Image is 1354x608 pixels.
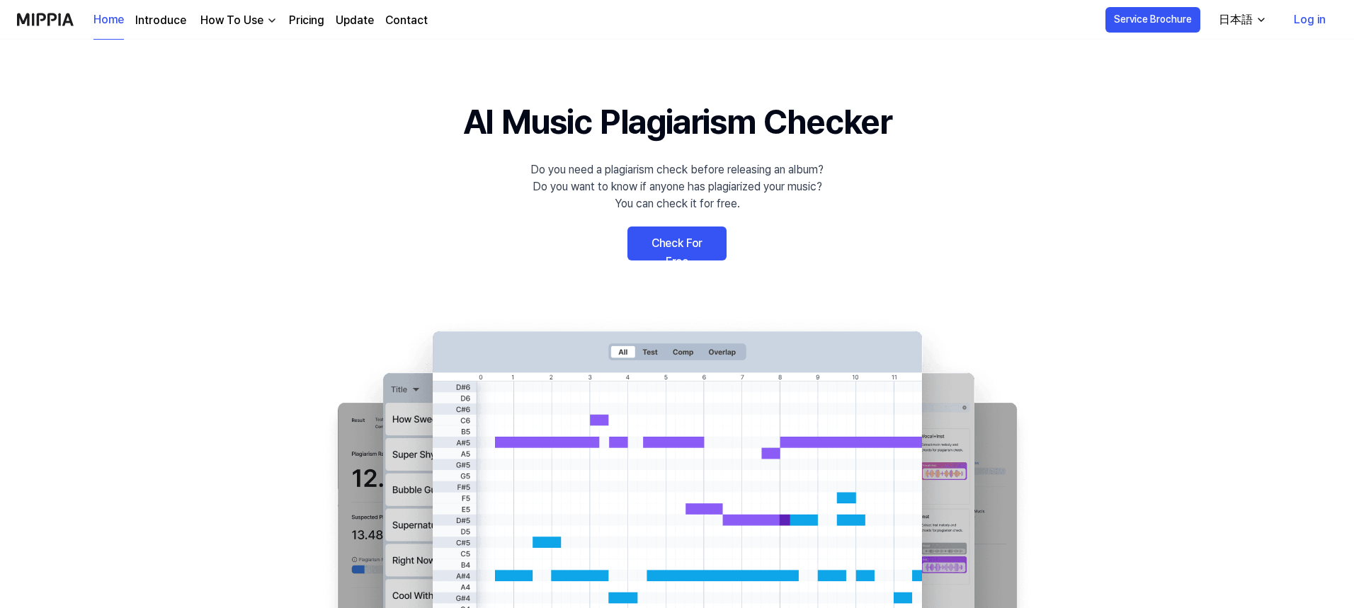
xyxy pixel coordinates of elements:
[289,12,324,29] a: Pricing
[135,12,186,29] a: Introduce
[1216,11,1256,28] div: 日本語
[627,226,727,260] a: Check For Free
[93,1,124,40] a: Home
[385,12,428,29] a: Contact
[463,96,892,147] h1: AI Music Plagiarism Checker
[530,161,824,212] div: Do you need a plagiarism check before releasing an album? Do you want to know if anyone has plagi...
[198,12,278,29] button: How To Use
[336,12,374,29] a: Update
[1105,7,1200,33] button: Service Brochure
[266,15,278,26] img: down
[198,12,266,29] div: How To Use
[1207,6,1275,34] button: 日本語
